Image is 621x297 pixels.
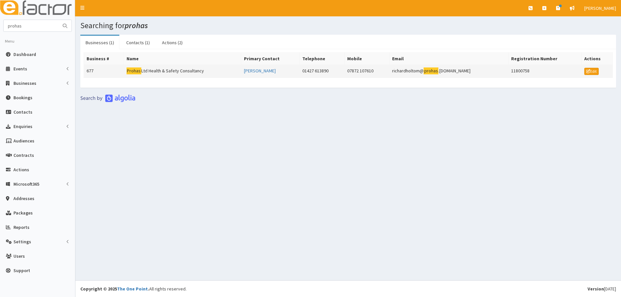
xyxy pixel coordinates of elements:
[13,66,27,72] span: Events
[124,65,241,78] td: Ltd Health & Safety Consultancy
[508,53,582,65] th: Registration Number
[80,94,135,102] img: search-by-algolia-light-background.png
[13,95,32,101] span: Bookings
[584,68,599,75] a: Edit
[582,53,613,65] th: Actions
[80,21,616,30] h1: Searching for
[13,152,34,158] span: Contracts
[13,80,36,86] span: Businesses
[13,210,33,216] span: Packages
[84,65,124,78] td: 677
[125,20,148,30] i: prohas
[588,286,616,292] div: [DATE]
[13,195,34,201] span: Addresses
[13,109,32,115] span: Contacts
[584,5,616,11] span: [PERSON_NAME]
[13,253,25,259] span: Users
[390,53,508,65] th: Email
[121,36,155,49] a: Contacts (1)
[124,53,241,65] th: Name
[13,167,29,173] span: Actions
[244,68,276,74] a: [PERSON_NAME]
[241,53,299,65] th: Primary Contact
[299,53,344,65] th: Telephone
[84,53,124,65] th: Business #
[80,36,119,49] a: Businesses (1)
[345,53,390,65] th: Mobile
[13,181,39,187] span: Microsoft365
[13,138,34,144] span: Audiences
[75,280,621,297] footer: All rights reserved.
[13,123,32,129] span: Enquiries
[157,36,188,49] a: Actions (2)
[80,286,149,292] strong: Copyright © 2025 .
[390,65,508,78] td: richardholtom@ .[DOMAIN_NAME]
[588,286,604,292] b: Version
[127,67,141,74] mark: Prohas
[508,65,582,78] td: 11800758
[4,20,59,31] input: Search...
[117,286,148,292] a: The One Point
[424,67,438,74] mark: prohas
[13,239,31,245] span: Settings
[13,268,30,273] span: Support
[345,65,390,78] td: 07872 107610
[13,51,36,57] span: Dashboard
[13,224,30,230] span: Reports
[299,65,344,78] td: 01427 613890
